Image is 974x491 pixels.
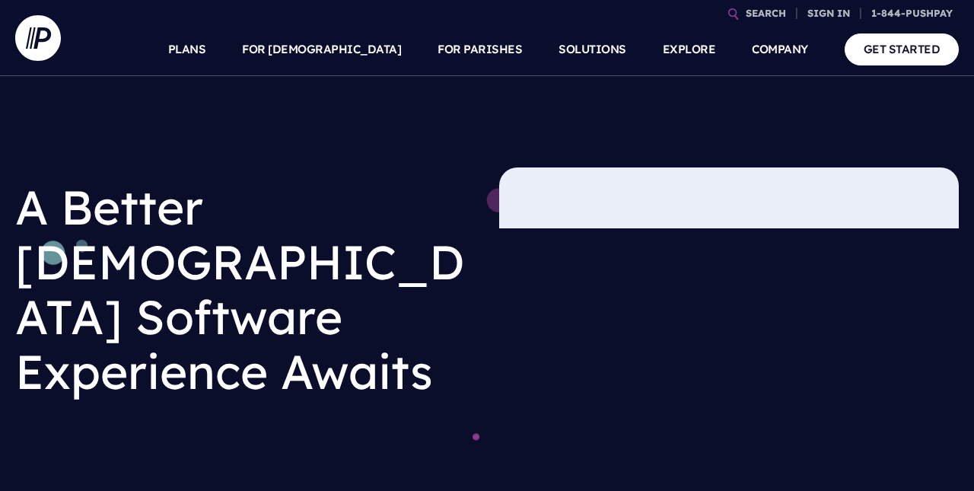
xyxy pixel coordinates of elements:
[663,23,716,76] a: EXPLORE
[242,23,401,76] a: FOR [DEMOGRAPHIC_DATA]
[752,23,808,76] a: COMPANY
[168,23,206,76] a: PLANS
[438,23,522,76] a: FOR PARISHES
[559,23,626,76] a: SOLUTIONS
[845,33,960,65] a: GET STARTED
[15,167,475,411] h1: A Better [DEMOGRAPHIC_DATA] Software Experience Awaits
